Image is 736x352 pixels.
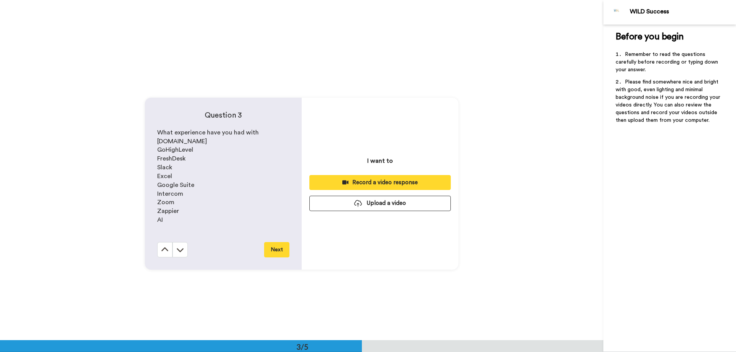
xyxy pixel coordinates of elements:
button: Upload a video [309,196,451,211]
span: FreshDesk [157,156,186,162]
span: Google Suite [157,182,194,188]
span: Please find somewhere nice and bright with good, even lighting and minimal background noise if yo... [616,79,722,123]
span: Excel [157,173,172,179]
button: Next [264,242,289,257]
div: 3/5 [284,341,321,352]
span: Remember to read the questions carefully before recording or typing down your answer. [616,52,720,72]
button: Record a video response [309,175,451,190]
h4: Question 3 [157,110,289,121]
span: Intercom [157,191,183,197]
span: GoHighLevel [157,147,193,153]
span: Zoom [157,199,174,205]
span: Zappier [157,208,179,214]
p: I want to [367,156,393,165]
div: WILD Success [630,8,736,15]
span: AI [157,217,163,223]
div: Record a video response [315,178,445,187]
span: [DOMAIN_NAME] [157,138,207,144]
img: Profile Image [608,3,626,21]
span: Slack [157,164,172,170]
span: What experience have you had with [157,129,259,136]
span: Before you begin [616,32,683,41]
